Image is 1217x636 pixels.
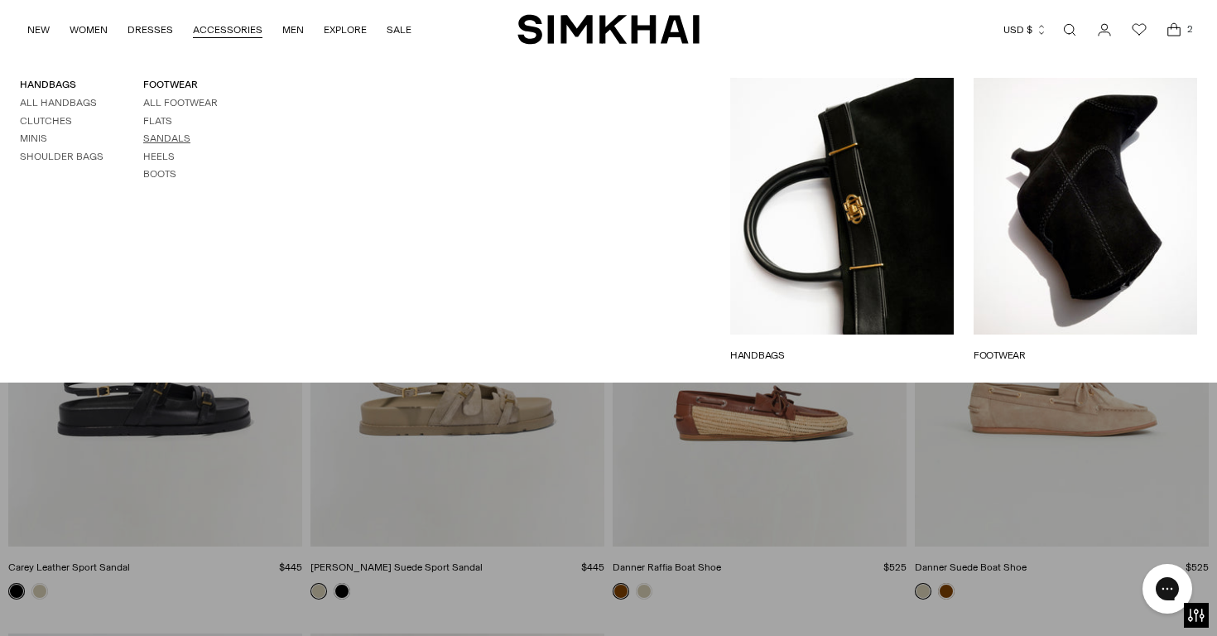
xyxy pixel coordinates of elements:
span: 2 [1182,22,1197,36]
a: DRESSES [127,12,173,48]
a: ACCESSORIES [193,12,262,48]
a: NEW [27,12,50,48]
a: MEN [282,12,304,48]
button: USD $ [1003,12,1047,48]
a: SALE [387,12,411,48]
a: WOMEN [70,12,108,48]
a: Wishlist [1123,13,1156,46]
iframe: Sign Up via Text for Offers [13,573,166,623]
a: EXPLORE [324,12,367,48]
a: Open search modal [1053,13,1086,46]
a: SIMKHAI [517,13,700,46]
a: Open cart modal [1157,13,1191,46]
iframe: Gorgias live chat messenger [1134,558,1200,619]
a: Go to the account page [1088,13,1121,46]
